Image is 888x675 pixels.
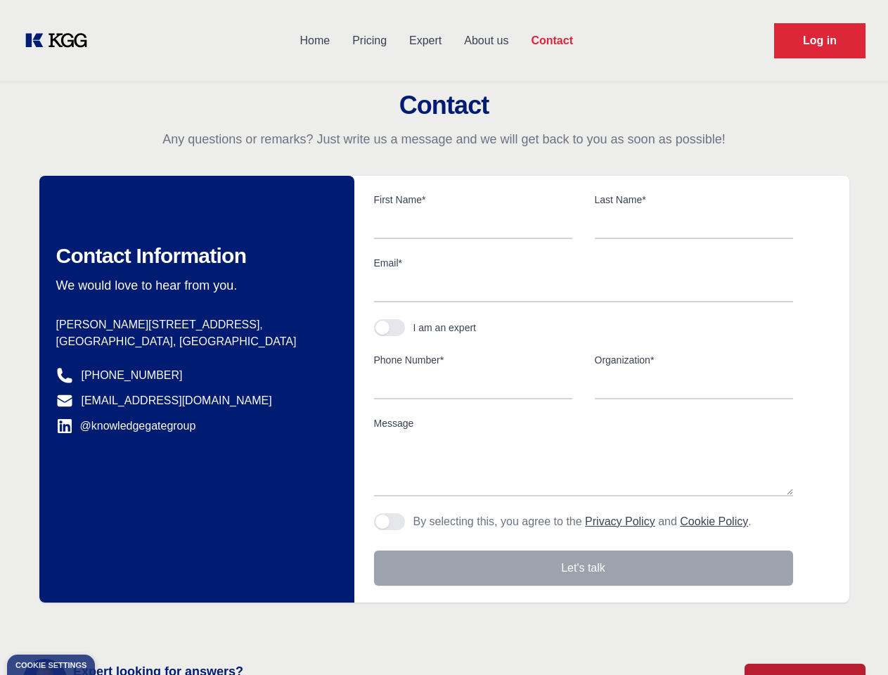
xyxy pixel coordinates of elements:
a: [EMAIL_ADDRESS][DOMAIN_NAME] [82,392,272,409]
p: By selecting this, you agree to the and . [413,513,752,530]
a: Pricing [341,22,398,59]
p: Any questions or remarks? Just write us a message and we will get back to you as soon as possible! [17,131,871,148]
a: Expert [398,22,453,59]
label: Phone Number* [374,353,572,367]
a: Home [288,22,341,59]
label: Email* [374,256,793,270]
a: Privacy Policy [585,515,655,527]
label: Last Name* [595,193,793,207]
div: Cookie settings [15,662,86,669]
label: Organization* [595,353,793,367]
p: [PERSON_NAME][STREET_ADDRESS], [56,316,332,333]
h2: Contact Information [56,243,332,269]
iframe: Chat Widget [818,607,888,675]
p: We would love to hear from you. [56,277,332,294]
a: @knowledgegategroup [56,418,196,435]
a: [PHONE_NUMBER] [82,367,183,384]
p: [GEOGRAPHIC_DATA], [GEOGRAPHIC_DATA] [56,333,332,350]
h2: Contact [17,91,871,120]
a: About us [453,22,520,59]
a: Contact [520,22,584,59]
label: First Name* [374,193,572,207]
label: Message [374,416,793,430]
a: Cookie Policy [680,515,748,527]
a: KOL Knowledge Platform: Talk to Key External Experts (KEE) [22,30,98,52]
a: Request Demo [774,23,866,58]
div: I am an expert [413,321,477,335]
button: Let's talk [374,551,793,586]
